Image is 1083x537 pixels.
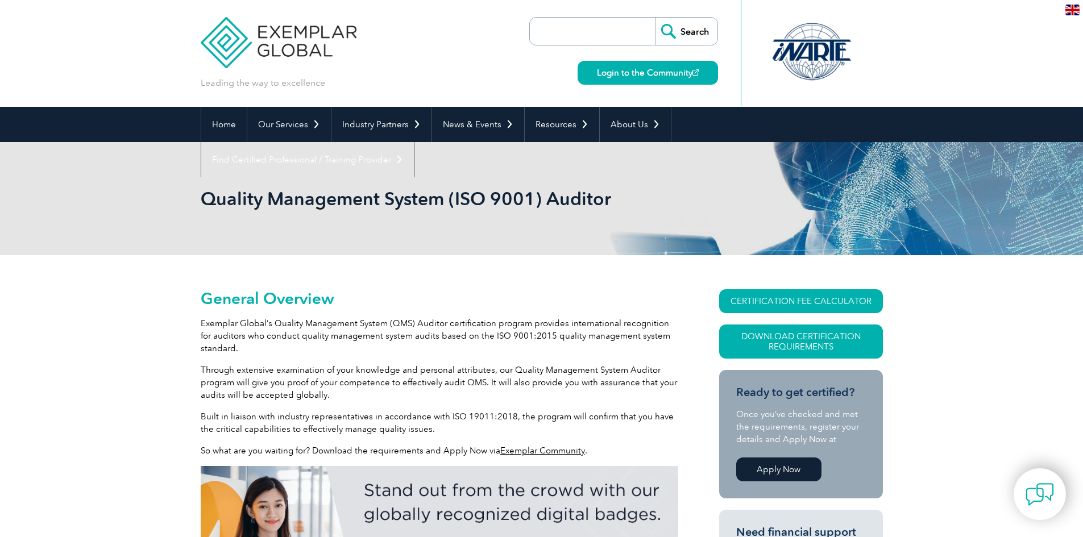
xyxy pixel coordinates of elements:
[201,444,678,457] p: So what are you waiting for? Download the requirements and Apply Now via .
[600,107,671,142] a: About Us
[1065,5,1080,15] img: en
[736,385,866,399] h3: Ready to get certified?
[201,107,247,142] a: Home
[736,408,866,446] p: Once you’ve checked and met the requirements, register your details and Apply Now at
[201,77,325,89] p: Leading the way to excellence
[1026,480,1054,509] img: contact-chat.png
[247,107,331,142] a: Our Services
[655,18,717,45] input: Search
[201,188,637,210] h1: Quality Management System (ISO 9001) Auditor
[331,107,431,142] a: Industry Partners
[736,457,821,481] a: Apply Now
[201,142,414,177] a: Find Certified Professional / Training Provider
[719,324,883,359] a: Download Certification Requirements
[525,107,599,142] a: Resources
[432,107,524,142] a: News & Events
[500,446,585,456] a: Exemplar Community
[201,410,678,435] p: Built in liaison with industry representatives in accordance with ISO 19011:2018, the program wil...
[201,364,678,401] p: Through extensive examination of your knowledge and personal attributes, our Quality Management S...
[201,289,678,307] h2: General Overview
[201,317,678,355] p: Exemplar Global’s Quality Management System (QMS) Auditor certification program provides internat...
[578,61,718,85] a: Login to the Community
[719,289,883,313] a: CERTIFICATION FEE CALCULATOR
[692,69,699,76] img: open_square.png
